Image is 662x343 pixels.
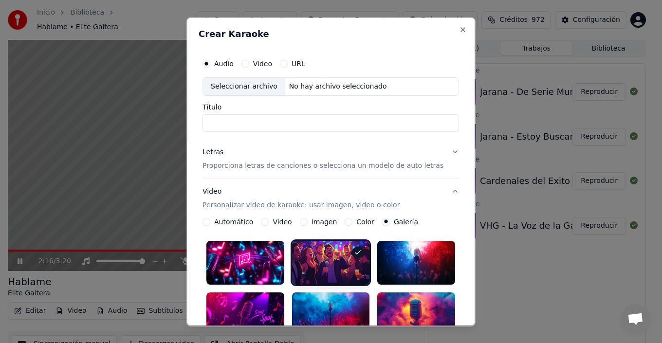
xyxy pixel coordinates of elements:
label: Color [357,218,375,225]
label: Video [273,218,292,225]
label: Imagen [312,218,337,225]
label: Título [202,103,459,110]
button: VideoPersonalizar video de karaoke: usar imagen, video o color [202,179,459,217]
label: Audio [214,60,234,67]
div: Letras [202,147,223,157]
div: Seleccionar archivo [203,77,285,95]
label: Video [253,60,272,67]
h2: Crear Karaoke [199,29,463,38]
div: Video [202,186,400,210]
label: URL [292,60,305,67]
button: LetrasProporciona letras de canciones o selecciona un modelo de auto letras [202,139,459,178]
p: Personalizar video de karaoke: usar imagen, video o color [202,200,400,210]
div: No hay archivo seleccionado [285,81,391,91]
label: Galería [394,218,418,225]
label: Automático [214,218,253,225]
p: Proporciona letras de canciones o selecciona un modelo de auto letras [202,161,443,170]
